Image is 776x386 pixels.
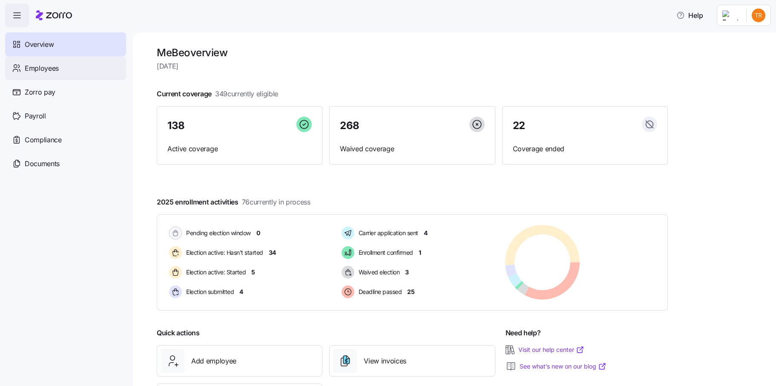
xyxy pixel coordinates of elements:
a: See what’s new on our blog [520,362,606,371]
span: Add employee [191,356,236,366]
a: Compliance [5,128,126,152]
span: 76 currently in process [242,197,310,207]
span: Carrier application sent [356,229,418,237]
span: 4 [424,229,428,237]
span: Active coverage [167,144,312,154]
span: [DATE] [157,61,668,72]
span: Help [676,10,703,20]
span: 5 [251,268,255,277]
span: 2025 enrollment activities [157,197,310,207]
span: Coverage ended [513,144,657,154]
span: Current coverage [157,89,278,99]
span: 268 [340,121,359,131]
span: Deadline passed [356,288,402,296]
a: Documents [5,152,126,176]
span: 22 [513,121,525,131]
span: Waived election [356,268,400,277]
button: Help [670,7,710,24]
span: 4 [239,288,243,296]
span: Overview [25,39,54,50]
span: 1 [419,248,421,257]
span: Zorro pay [25,87,55,98]
span: 34 [269,248,276,257]
span: 349 currently eligible [215,89,278,99]
a: Employees [5,56,126,80]
img: 9f08772f748d173b6a631cba1b0c6066 [752,9,765,22]
span: Employees [25,63,59,74]
span: Quick actions [157,328,200,338]
a: Visit our help center [518,346,584,354]
span: View invoices [364,356,406,366]
span: Enrollment confirmed [356,248,413,257]
span: Need help? [506,328,541,338]
span: Compliance [25,135,62,145]
span: Pending election window [184,229,251,237]
a: Overview [5,32,126,56]
span: 3 [405,268,409,277]
span: Election active: Hasn't started [184,248,263,257]
h1: MeBe overview [157,46,668,59]
a: Zorro pay [5,80,126,104]
span: 0 [256,229,260,237]
span: 138 [167,121,185,131]
span: 25 [407,288,414,296]
span: Payroll [25,111,46,121]
span: Documents [25,158,60,169]
span: Waived coverage [340,144,484,154]
span: Election submitted [184,288,234,296]
a: Payroll [5,104,126,128]
span: Election active: Started [184,268,246,277]
img: Employer logo [722,10,739,20]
